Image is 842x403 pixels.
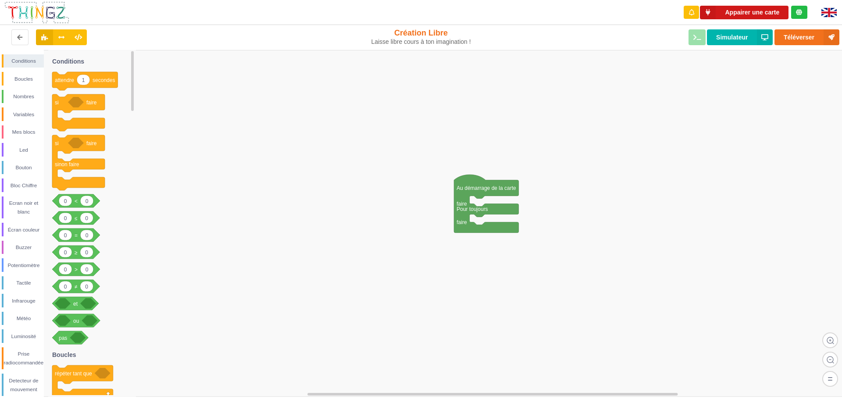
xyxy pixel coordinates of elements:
button: Appairer une carte [700,6,788,19]
text: > [75,267,78,273]
text: si [55,140,59,146]
div: Detecteur de mouvement [4,376,44,394]
text: 0 [64,215,67,221]
div: Météo [4,314,44,323]
div: Boucles [4,75,44,83]
div: Création Libre [348,28,495,46]
text: 0 [85,215,88,221]
div: Bouton [4,163,44,172]
text: 0 [64,284,67,290]
text: et [73,301,78,307]
text: faire [457,219,467,225]
text: sinon faire [55,161,79,168]
text: ≥ [75,250,78,256]
text: faire [457,201,467,207]
img: gb.png [821,8,837,17]
text: 0 [86,267,89,273]
div: Led [4,146,44,154]
div: Laisse libre cours à ton imagination ! [348,38,495,46]
text: Au démarrage de la carte [457,185,516,191]
text: ≠ [75,284,78,290]
div: Nombres [4,92,44,101]
text: ≤ [75,215,78,221]
div: Tactile [4,278,44,287]
text: 0 [64,267,67,273]
img: thingz_logo.png [4,1,70,24]
div: Conditions [4,57,44,65]
text: attendre [55,77,74,83]
div: Buzzer [4,243,44,252]
div: Écran couleur [4,225,44,234]
div: Ecran noir et blanc [4,199,44,216]
text: secondes [93,77,115,83]
text: 0 [85,284,88,290]
text: pas [59,335,67,341]
div: Luminosité [4,332,44,341]
text: 0 [64,250,67,256]
div: Prise radiocommandée [4,350,44,367]
div: Infrarouge [4,296,44,305]
div: Mes blocs [4,128,44,136]
text: = [75,232,78,239]
text: 0 [85,250,88,256]
text: 1 [82,77,85,83]
text: 0 [86,232,89,239]
text: faire [86,140,97,146]
text: si [55,100,59,106]
div: Potentiomètre [4,261,44,270]
div: Bloc Chiffre [4,181,44,190]
text: Boucles [52,351,76,358]
text: Conditions [52,58,84,65]
div: Variables [4,110,44,119]
text: Pour toujours [457,206,488,212]
text: 0 [64,198,67,204]
text: faire [86,100,97,106]
text: ou [73,318,79,324]
button: Simulateur [707,29,773,45]
text: 0 [64,232,67,239]
text: < [75,198,78,204]
text: répéter tant que [55,371,92,377]
text: 0 [86,198,89,204]
div: Tu es connecté au serveur de création de Thingz [791,6,807,19]
button: Téléverser [774,29,839,45]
